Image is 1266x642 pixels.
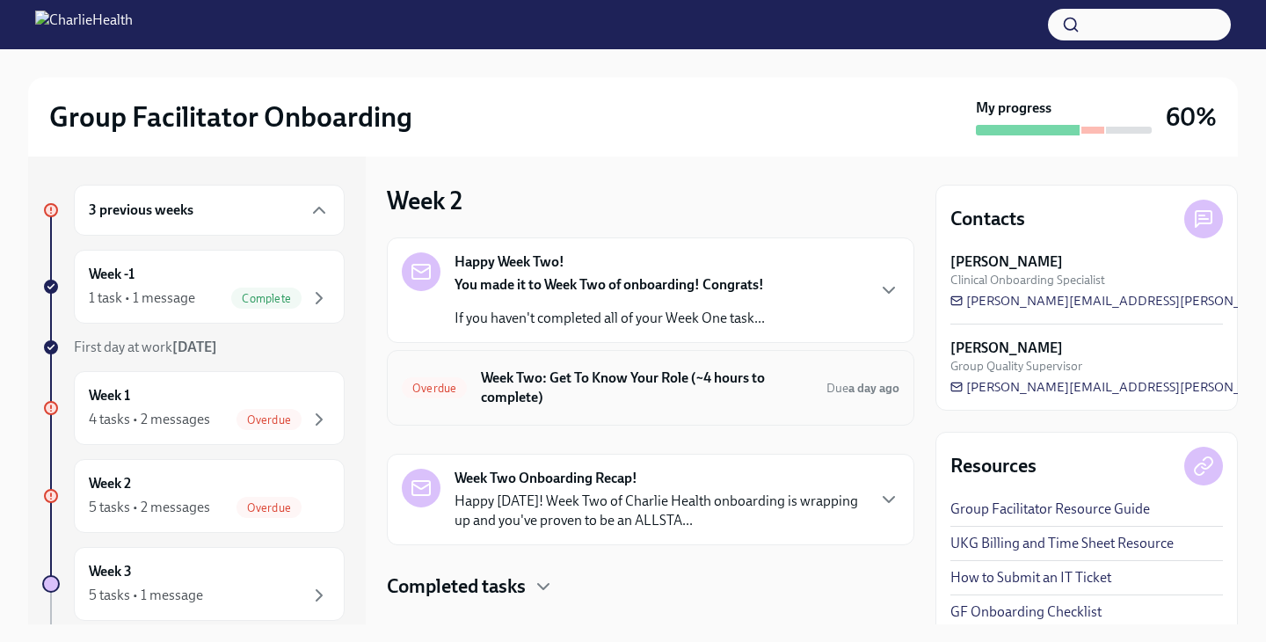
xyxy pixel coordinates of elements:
strong: a day ago [848,381,899,396]
div: 5 tasks • 1 message [89,586,203,605]
span: First day at work [74,339,217,355]
a: Group Facilitator Resource Guide [950,500,1150,519]
div: 1 task • 1 message [89,288,195,308]
a: Week 25 tasks • 2 messagesOverdue [42,459,345,533]
a: First day at work[DATE] [42,338,345,357]
h4: Resources [950,453,1037,479]
a: UKG Billing and Time Sheet Resource [950,534,1174,553]
h4: Contacts [950,206,1025,232]
strong: My progress [976,98,1051,118]
h2: Group Facilitator Onboarding [49,99,412,135]
a: GF Onboarding Checklist [950,602,1102,622]
span: Overdue [236,501,302,514]
a: OverdueWeek Two: Get To Know Your Role (~4 hours to complete)Duea day ago [402,365,899,411]
h3: Week 2 [387,185,462,216]
a: How to Submit an IT Ticket [950,568,1111,587]
div: 3 previous weeks [74,185,345,236]
span: Overdue [402,382,467,395]
p: Happy [DATE]! Week Two of Charlie Health onboarding is wrapping up and you've proven to be an ALL... [455,492,864,530]
span: Group Quality Supervisor [950,358,1082,375]
h6: Week 2 [89,474,131,493]
h6: Week 3 [89,562,132,581]
strong: [DATE] [172,339,217,355]
a: Week 14 tasks • 2 messagesOverdue [42,371,345,445]
h6: Week Two: Get To Know Your Role (~4 hours to complete) [481,368,812,407]
span: Due [826,381,899,396]
div: Completed tasks [387,573,914,600]
h6: Week -1 [89,265,135,284]
strong: [PERSON_NAME] [950,252,1063,272]
a: Week 35 tasks • 1 message [42,547,345,621]
h3: 60% [1166,101,1217,133]
h4: Completed tasks [387,573,526,600]
span: Overdue [236,413,302,427]
strong: [PERSON_NAME] [950,339,1063,358]
span: Complete [231,292,302,305]
strong: Week Two Onboarding Recap! [455,469,637,488]
span: Clinical Onboarding Specialist [950,272,1105,288]
a: Week -11 task • 1 messageComplete [42,250,345,324]
h6: Week 1 [89,386,130,405]
span: October 13th, 2025 10:00 [826,380,899,397]
h6: 3 previous weeks [89,201,193,220]
div: 4 tasks • 2 messages [89,410,210,429]
div: 5 tasks • 2 messages [89,498,210,517]
strong: Happy Week Two! [455,252,564,272]
strong: You made it to Week Two of onboarding! Congrats! [455,276,764,293]
img: CharlieHealth [35,11,133,39]
p: If you haven't completed all of your Week One task... [455,309,765,328]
